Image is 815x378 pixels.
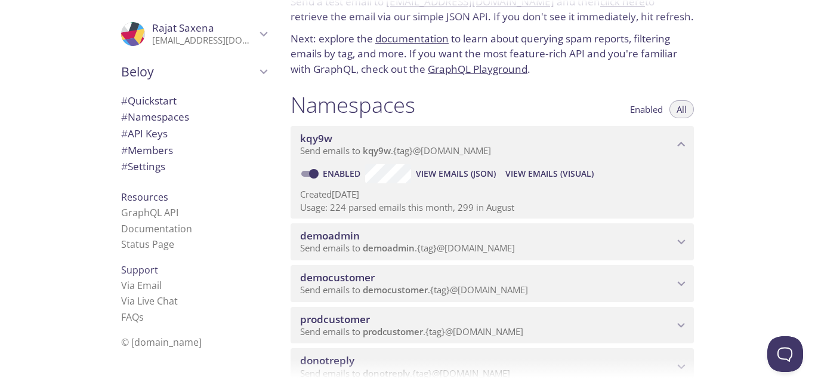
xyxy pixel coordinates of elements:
span: Members [121,143,173,157]
p: Created [DATE] [300,188,684,201]
div: kqy9w namespace [291,126,694,163]
span: View Emails (JSON) [416,167,496,181]
span: Settings [121,159,165,173]
span: © [DOMAIN_NAME] [121,336,202,349]
span: kqy9w [363,145,391,156]
div: Team Settings [112,158,276,175]
div: Quickstart [112,93,276,109]
span: Beloy [121,63,256,80]
div: Rajat Saxena [112,14,276,54]
a: Status Page [121,238,174,251]
button: All [669,100,694,118]
span: Rajat Saxena [152,21,214,35]
span: democustomer [300,271,375,284]
button: Enabled [623,100,670,118]
span: # [121,143,128,157]
span: # [121,127,128,140]
a: Via Live Chat [121,294,178,308]
div: demoadmin namespace [291,223,694,260]
a: GraphQL API [121,206,178,219]
h1: Namespaces [291,91,415,118]
div: API Keys [112,125,276,142]
span: Quickstart [121,94,177,107]
p: Next: explore the to learn about querying spam reports, filtering emails by tag, and more. If you... [291,31,694,77]
span: demoadmin [363,242,415,254]
button: View Emails (JSON) [411,164,501,183]
a: Documentation [121,222,192,235]
div: democustomer namespace [291,265,694,302]
span: View Emails (Visual) [505,167,594,181]
a: Enabled [321,168,365,179]
span: # [121,110,128,124]
a: FAQ [121,311,144,324]
span: democustomer [363,284,428,296]
span: Send emails to . {tag} @[DOMAIN_NAME] [300,242,515,254]
span: Send emails to . {tag} @[DOMAIN_NAME] [300,284,528,296]
div: Beloy [112,56,276,87]
span: s [139,311,144,324]
div: prodcustomer namespace [291,307,694,344]
button: View Emails (Visual) [501,164,598,183]
span: Send emails to . {tag} @[DOMAIN_NAME] [300,145,491,156]
span: # [121,159,128,173]
p: Usage: 224 parsed emails this month, 299 in August [300,201,684,214]
iframe: Help Scout Beacon - Open [767,336,803,372]
p: [EMAIL_ADDRESS][DOMAIN_NAME] [152,35,256,47]
span: Namespaces [121,110,189,124]
span: kqy9w [300,131,332,145]
a: documentation [375,32,449,45]
span: # [121,94,128,107]
span: demoadmin [300,229,360,242]
span: Send emails to . {tag} @[DOMAIN_NAME] [300,325,523,337]
a: GraphQL Playground [428,62,527,76]
span: Support [121,263,158,276]
div: Namespaces [112,109,276,125]
div: Members [112,142,276,159]
span: API Keys [121,127,168,140]
span: prodcustomer [363,325,423,337]
span: prodcustomer [300,312,370,326]
span: Resources [121,190,168,204]
a: Via Email [121,279,162,292]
